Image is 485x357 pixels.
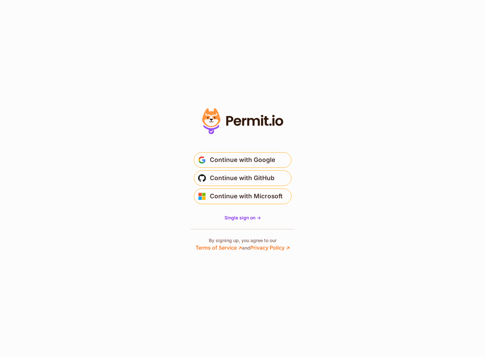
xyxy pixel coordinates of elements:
span: Continue with Microsoft [210,191,283,202]
p: By signing up, you agree to our and [195,237,290,252]
a: Terms of Service ↗ [195,244,242,251]
a: Single sign on -> [224,215,261,221]
button: Continue with Google [194,152,291,168]
button: Continue with GitHub [194,170,291,186]
a: Privacy Policy ↗ [250,244,290,251]
span: Continue with GitHub [210,173,275,183]
button: Continue with Microsoft [194,189,291,204]
span: Continue with Google [210,155,275,165]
